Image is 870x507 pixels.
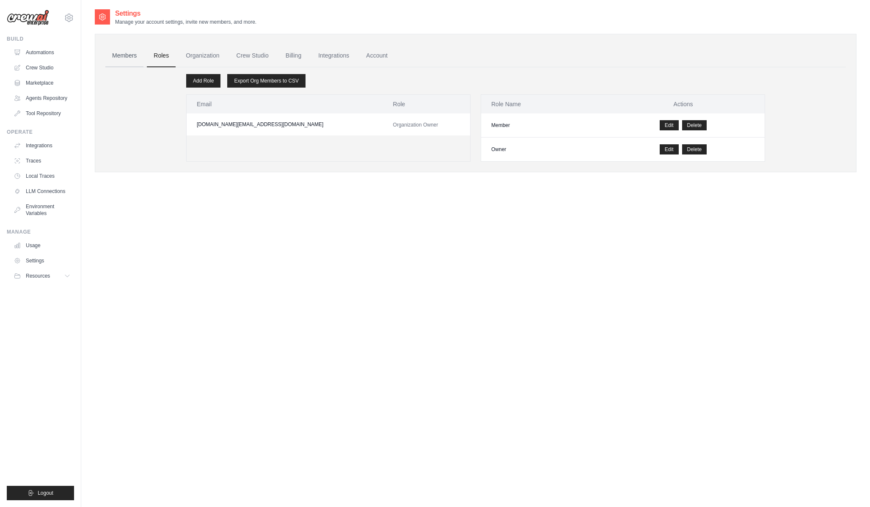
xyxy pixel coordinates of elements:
th: Role Name [481,95,602,113]
span: Organization Owner [393,122,438,128]
a: Roles [147,44,176,67]
button: Resources [10,269,74,283]
a: Settings [10,254,74,267]
img: Logo [7,10,49,26]
a: Traces [10,154,74,168]
a: Automations [10,46,74,59]
p: Manage your account settings, invite new members, and more. [115,19,256,25]
h2: Settings [115,8,256,19]
button: Delete [682,120,707,130]
a: Crew Studio [230,44,275,67]
a: Export Org Members to CSV [227,74,306,88]
a: LLM Connections [10,185,74,198]
span: Logout [38,490,53,496]
td: [DOMAIN_NAME][EMAIL_ADDRESS][DOMAIN_NAME] [187,113,383,135]
td: Member [481,113,602,138]
a: Edit [660,120,679,130]
a: Usage [10,239,74,252]
a: Organization [179,44,226,67]
a: Marketplace [10,76,74,90]
a: Integrations [311,44,356,67]
button: Delete [682,144,707,154]
div: Manage [7,229,74,235]
a: Local Traces [10,169,74,183]
a: Edit [660,144,679,154]
div: Operate [7,129,74,135]
a: Add Role [186,74,220,88]
a: Members [105,44,143,67]
td: Owner [481,138,602,162]
a: Agents Repository [10,91,74,105]
button: Logout [7,486,74,500]
a: Integrations [10,139,74,152]
a: Tool Repository [10,107,74,120]
a: Billing [279,44,308,67]
a: Account [359,44,394,67]
th: Email [187,95,383,113]
a: Crew Studio [10,61,74,74]
th: Role [383,95,470,113]
span: Resources [26,273,50,279]
th: Actions [602,95,765,113]
a: Environment Variables [10,200,74,220]
div: Build [7,36,74,42]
